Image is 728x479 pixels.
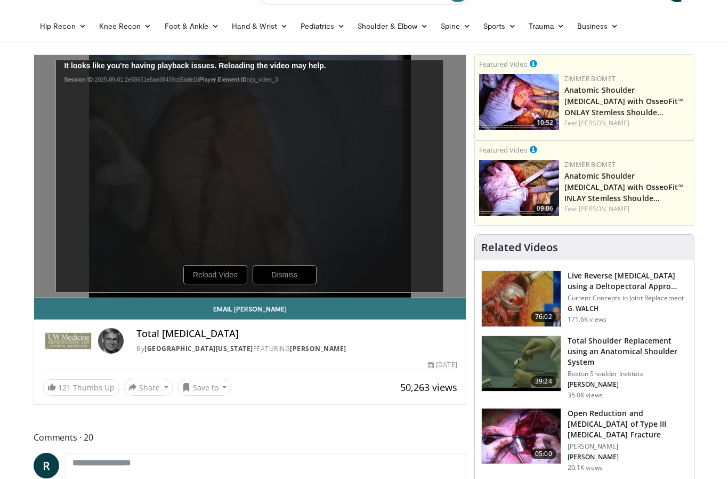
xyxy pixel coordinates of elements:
a: 09:06 [479,160,559,216]
a: [PERSON_NAME] [579,204,629,213]
img: University of Washington [43,328,94,354]
span: Comments 20 [34,430,466,444]
div: [DATE] [428,360,457,370]
a: 39:24 Total Shoulder Replacement using an Anatomical Shoulder System Boston Shoulder Institute [P... [481,336,687,400]
a: Shoulder & Elbow [351,15,434,37]
img: Avatar [98,328,124,354]
div: Feat. [564,118,690,128]
span: 09:06 [533,204,556,213]
p: Boston Shoulder Institute [568,370,687,378]
span: 121 [58,382,71,393]
a: Anatomic Shoulder [MEDICAL_DATA] with OsseoFit™ INLAY Stemless Shoulde… [564,171,684,203]
img: 59d0d6d9-feca-4357-b9cd-4bad2cd35cb6.150x105_q85_crop-smart_upscale.jpg [479,160,559,216]
img: 38824_0000_3.png.150x105_q85_crop-smart_upscale.jpg [482,336,561,392]
p: 35.0K views [568,391,603,400]
button: Share [124,379,173,396]
p: [PERSON_NAME] [568,380,687,389]
p: [PERSON_NAME] [568,453,687,461]
h4: Related Videos [481,241,558,254]
a: Hand & Wrist [225,15,294,37]
a: Trauma [522,15,571,37]
a: Zimmer Biomet [564,160,616,169]
span: 39:24 [531,376,556,387]
a: 121 Thumbs Up [43,379,119,396]
a: R [34,453,59,478]
p: G. WALCH [568,305,687,313]
img: 8a72b65a-0f28-431e-bcaf-e516ebdea2b0.150x105_q85_crop-smart_upscale.jpg [482,409,561,464]
p: 20.1K views [568,464,603,472]
small: Featured Video [479,145,528,155]
span: 05:00 [531,449,556,459]
a: Email [PERSON_NAME] [34,298,466,320]
span: 76:02 [531,312,556,322]
a: Anatomic Shoulder [MEDICAL_DATA] with OsseoFit™ ONLAY Stemless Shoulde… [564,85,684,117]
h3: Open Reduction and [MEDICAL_DATA] of Type III [MEDICAL_DATA] Fracture [568,408,687,440]
a: Zimmer Biomet [564,74,616,83]
a: 05:00 Open Reduction and [MEDICAL_DATA] of Type III [MEDICAL_DATA] Fracture [PERSON_NAME] [PERSON... [481,408,687,472]
p: [PERSON_NAME] [568,442,687,451]
img: 68921608-6324-4888-87da-a4d0ad613160.150x105_q85_crop-smart_upscale.jpg [479,74,559,130]
a: [PERSON_NAME] [290,344,346,353]
button: Save to [177,379,232,396]
a: 76:02 Live Reverse [MEDICAL_DATA] using a Deltopectoral Appro… Current Concepts in Joint Replacem... [481,270,687,327]
span: 10:52 [533,118,556,127]
span: 50,263 views [400,381,457,394]
a: Knee Recon [93,15,158,37]
a: 10:52 [479,74,559,130]
p: 171.6K views [568,315,606,324]
a: Spine [434,15,476,37]
h3: Total Shoulder Replacement using an Anatomical Shoulder System [568,336,687,368]
div: By FEATURING [136,344,457,354]
a: Business [571,15,625,37]
a: Hip Recon [34,15,93,37]
div: Feat. [564,204,690,214]
p: Current Concepts in Joint Replacement [568,294,687,302]
a: [GEOGRAPHIC_DATA][US_STATE] [144,344,253,353]
a: Foot & Ankle [158,15,226,37]
a: [PERSON_NAME] [579,118,629,127]
a: Pediatrics [294,15,351,37]
img: 684033_3.png.150x105_q85_crop-smart_upscale.jpg [482,271,561,326]
h3: Live Reverse [MEDICAL_DATA] using a Deltopectoral Appro… [568,270,687,292]
small: Featured Video [479,59,528,69]
video-js: Video Player [34,55,466,298]
h4: Total [MEDICAL_DATA] [136,328,457,340]
a: Sports [477,15,523,37]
